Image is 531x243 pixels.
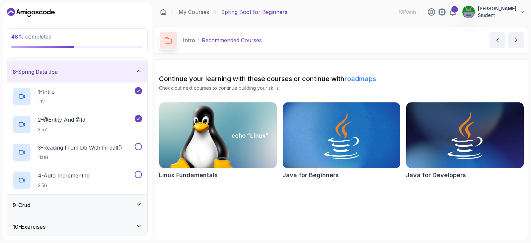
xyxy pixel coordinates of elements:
img: user profile image [462,6,475,18]
button: user profile image[PERSON_NAME]Student [462,5,526,19]
img: Linux Fundamentals card [159,102,277,168]
p: 2:56 [38,182,90,189]
button: 8-Spring Data Jpa [7,61,147,82]
p: Recommended Courses [202,36,262,44]
p: 11:06 [38,154,122,161]
button: next content [508,32,524,48]
a: Linux Fundamentals cardLinux Fundamentals [159,102,277,180]
span: 48 % [11,33,24,40]
p: 2 - @Entity And @Id [38,116,85,124]
button: previous content [490,32,505,48]
a: Dashboard [7,7,55,18]
button: 9-Crud [7,194,147,216]
h3: 10 - Exercises [13,223,45,231]
h2: Java for Beginners [282,171,339,180]
p: 3:57 [38,126,85,133]
p: 4 - Auto Increment Id [38,172,90,180]
h2: Continue your learning with these courses or continue with [159,74,524,83]
div: 1 [451,6,458,13]
a: Java for Beginners cardJava for Beginners [282,102,401,180]
p: 1 - Intro [38,88,55,96]
a: roadmaps [344,75,376,83]
a: Java for Developers cardJava for Developers [406,102,524,180]
h2: Linux Fundamentals [159,171,218,180]
p: 3 - Reading From Db With Findall() [38,144,122,152]
button: 2-@Entity And @Id3:57 [13,115,142,134]
p: 1:12 [38,98,55,105]
button: 4-Auto Increment Id2:56 [13,171,142,189]
p: Student [478,12,516,19]
img: Java for Developers card [406,102,524,168]
img: Java for Beginners card [283,102,400,168]
p: Intro [183,36,195,44]
button: 10-Exercises [7,216,147,237]
a: Dashboard [160,9,167,15]
button: 1-Intro1:12 [13,87,142,106]
p: Spring Boot for Beginners [221,8,287,16]
a: My Courses [179,8,209,16]
h3: 8 - Spring Data Jpa [13,68,58,76]
h2: Java for Developers [406,171,466,180]
span: completed [11,33,51,40]
a: 1 [449,8,457,16]
h3: 9 - Crud [13,201,31,209]
p: [PERSON_NAME] [478,5,516,12]
p: 10 Points [399,9,417,15]
p: Check out next courses to continue building your skills. [159,85,524,91]
button: 3-Reading From Db With Findall()11:06 [13,143,142,162]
